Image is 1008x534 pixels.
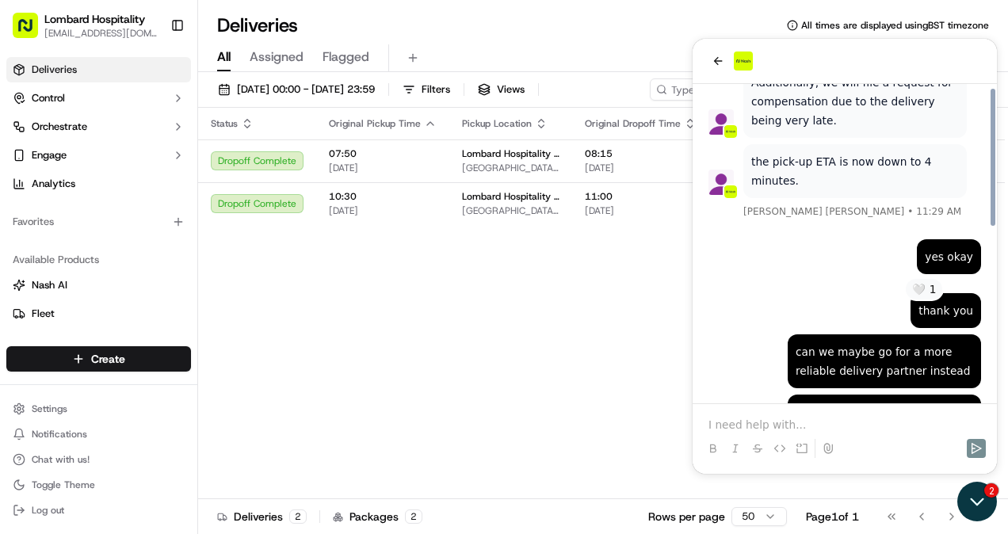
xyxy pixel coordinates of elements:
[6,398,191,420] button: Settings
[32,307,55,321] span: Fleet
[6,474,191,496] button: Toggle Theme
[806,509,859,524] div: Page 1 of 1
[957,482,1000,524] iframe: Open customer support
[217,48,231,67] span: All
[32,278,67,292] span: Nash AI
[44,11,145,27] button: Lombard Hospitality
[6,86,191,111] button: Control
[217,13,298,38] h1: Deliveries
[32,453,90,466] span: Chat with us!
[6,209,191,235] div: Favorites
[6,57,191,82] a: Deliveries
[462,147,559,160] span: Lombard Hospitality - Catering
[13,278,185,292] a: Nash AI
[6,114,191,139] button: Orchestrate
[6,301,191,326] button: Fleet
[462,117,532,130] span: Pickup Location
[6,171,191,196] a: Analytics
[6,423,191,445] button: Notifications
[32,402,67,415] span: Settings
[462,190,559,203] span: Lombard Hospitality - Catering
[6,499,191,521] button: Log out
[323,48,369,67] span: Flagged
[395,78,457,101] button: Filters
[6,346,191,372] button: Create
[6,6,164,44] button: Lombard Hospitality[EMAIL_ADDRESS][DOMAIN_NAME]
[32,91,65,105] span: Control
[497,82,525,97] span: Views
[329,204,437,217] span: [DATE]
[91,351,125,367] span: Create
[211,78,382,101] button: [DATE] 00:00 - [DATE] 23:59
[333,509,422,524] div: Packages
[32,177,75,191] span: Analytics
[585,162,697,174] span: [DATE]
[289,509,307,524] div: 2
[585,204,697,217] span: [DATE]
[329,117,421,130] span: Original Pickup Time
[32,428,87,441] span: Notifications
[329,162,437,174] span: [DATE]
[217,509,307,524] div: Deliveries
[32,63,77,77] span: Deliveries
[13,307,185,321] a: Fleet
[44,27,158,40] button: [EMAIL_ADDRESS][DOMAIN_NAME]
[6,247,191,273] div: Available Products
[6,448,191,471] button: Chat with us!
[585,147,697,160] span: 08:15
[32,504,64,517] span: Log out
[237,82,375,97] span: [DATE] 00:00 - [DATE] 23:59
[650,78,792,101] input: Type to search
[329,147,437,160] span: 07:50
[32,479,95,491] span: Toggle Theme
[585,117,681,130] span: Original Dropoff Time
[801,19,989,32] span: All times are displayed using BST timezone
[422,82,450,97] span: Filters
[329,190,437,203] span: 10:30
[6,143,191,168] button: Engage
[462,162,559,174] span: [GEOGRAPHIC_DATA], [STREET_ADDRESS]
[32,120,87,134] span: Orchestrate
[693,39,997,474] iframe: Customer support window
[648,509,725,524] p: Rows per page
[6,273,191,298] button: Nash AI
[250,48,304,67] span: Assigned
[405,509,422,524] div: 2
[585,190,697,203] span: 11:00
[32,148,67,162] span: Engage
[471,78,532,101] button: Views
[211,117,238,130] span: Status
[462,204,559,217] span: [GEOGRAPHIC_DATA], [STREET_ADDRESS]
